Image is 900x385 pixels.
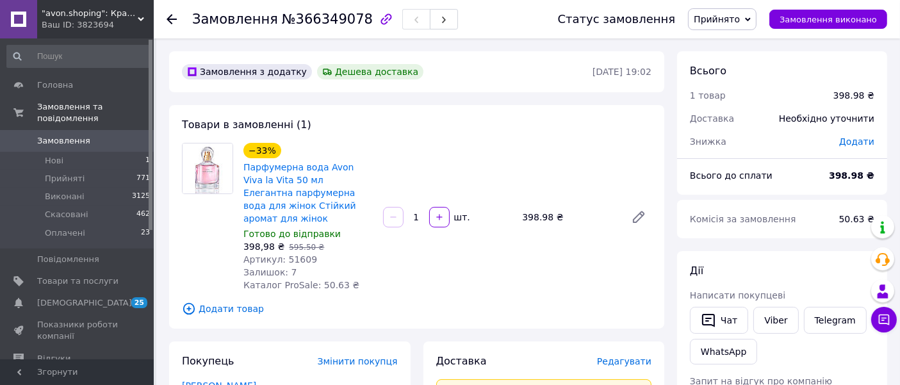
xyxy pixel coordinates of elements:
span: Відгуки [37,353,70,365]
span: №366349078 [282,12,373,27]
span: Додати [839,136,874,147]
span: Виконані [45,191,85,202]
span: Прийняті [45,173,85,184]
span: "avon.shoping": Краса, що доступна кожному! [42,8,138,19]
span: Товари в замовленні (1) [182,119,311,131]
span: 1 товар [690,90,726,101]
span: Готово до відправки [243,229,341,239]
span: 398,98 ₴ [243,242,284,252]
input: Пошук [6,45,151,68]
span: Артикул: 51609 [243,254,317,265]
span: 23 [141,227,150,239]
span: Головна [37,79,73,91]
span: Оплачені [45,227,85,239]
div: 398.98 ₴ [833,89,874,102]
span: Скасовані [45,209,88,220]
div: 398.98 ₴ [517,208,621,226]
img: Парфумерна вода Avon Viva la Vita 50 мл Елегантна парфумерна вода для жінок Стійкий аромат для жінок [183,143,233,193]
span: Комісія за замовлення [690,214,796,224]
span: Повідомлення [37,254,99,265]
span: 771 [136,173,150,184]
span: Замовлення виконано [780,15,877,24]
div: Замовлення з додатку [182,64,312,79]
time: [DATE] 19:02 [593,67,651,77]
div: Ваш ID: 3823694 [42,19,154,31]
div: шт. [451,211,471,224]
a: WhatsApp [690,339,757,365]
span: 595.50 ₴ [289,243,324,252]
span: Нові [45,155,63,167]
span: 1 [145,155,150,167]
span: Редагувати [597,356,651,366]
b: 398.98 ₴ [829,170,874,181]
span: Покупець [182,355,234,367]
a: Telegram [804,307,867,334]
span: Замовлення [192,12,278,27]
div: Дешева доставка [317,64,423,79]
button: Чат [690,307,748,334]
div: Статус замовлення [558,13,676,26]
span: Написати покупцеві [690,290,785,300]
span: Всього [690,65,726,77]
span: 462 [136,209,150,220]
span: Змінити покупця [318,356,398,366]
div: Повернутися назад [167,13,177,26]
span: Доставка [436,355,487,367]
span: Каталог ProSale: 50.63 ₴ [243,280,359,290]
span: Всього до сплати [690,170,773,181]
span: Дії [690,265,703,277]
span: Доставка [690,113,734,124]
span: Замовлення та повідомлення [37,101,154,124]
div: Необхідно уточнити [771,104,882,133]
a: Парфумерна вода Avon Viva la Vita 50 мл Елегантна парфумерна вода для жінок Стійкий аромат для жінок [243,162,356,224]
span: Залишок: 7 [243,267,297,277]
div: −33% [243,143,281,158]
button: Чат з покупцем [871,307,897,332]
span: Товари та послуги [37,275,119,287]
span: Знижка [690,136,726,147]
a: Viber [753,307,798,334]
button: Замовлення виконано [769,10,887,29]
span: Прийнято [694,14,740,24]
span: 25 [131,297,147,308]
a: Редагувати [626,204,651,230]
span: [DEMOGRAPHIC_DATA] [37,297,132,309]
span: Показники роботи компанії [37,319,119,342]
span: 3125 [132,191,150,202]
span: Додати товар [182,302,651,316]
span: Замовлення [37,135,90,147]
span: 50.63 ₴ [839,214,874,224]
